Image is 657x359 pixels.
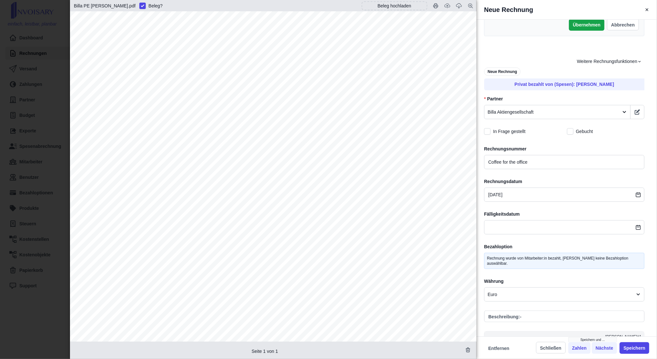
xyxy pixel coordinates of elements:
[362,1,427,10] div: Beleg hochladen
[484,146,644,152] label: Rechnungsnummer
[484,253,644,269] div: Rechnung wurde von Mitarbeiter:in bezahlt, [PERSON_NAME] keine Bezahloption auswählbar.
[607,19,639,30] button: Abbrechen
[139,3,146,9] input: Beleg?
[568,342,591,354] button: Zahlen
[484,96,644,102] label: Partner
[605,334,642,339] span: [PERSON_NAME] # 1
[484,342,513,354] button: Entfernen
[74,3,135,9] div: Billa PE Alex.pdf
[484,311,644,322] button: Beschreibung:-
[484,5,533,14] h4: Neue Rechnung
[536,342,566,354] button: Schließen
[484,211,644,218] label: Fälligkeitsdatum
[484,128,491,135] input: In Frage gestellt
[592,342,617,354] button: Nächste
[484,67,521,76] div: Neue Rechnung
[577,58,642,65] span: Weitere Rechnungsfunktionen
[148,3,163,9] span: Beleg ?
[569,19,604,31] button: Übernehmen
[568,337,617,342] div: Speichern und ...
[484,178,644,185] label: Rechnungsdatum
[462,344,474,356] button: Beleg löschen
[484,78,644,90] button: Privat bezahlt von (Spesen): [PERSON_NAME]
[576,128,593,135] span: Gebucht
[567,128,573,135] input: Gebucht
[484,243,644,250] label: Bezahloption
[484,278,644,285] label: Währung
[252,349,278,354] span: Seite 1 von 1
[620,342,649,354] button: Speichern
[493,128,525,135] span: In Frage gestellt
